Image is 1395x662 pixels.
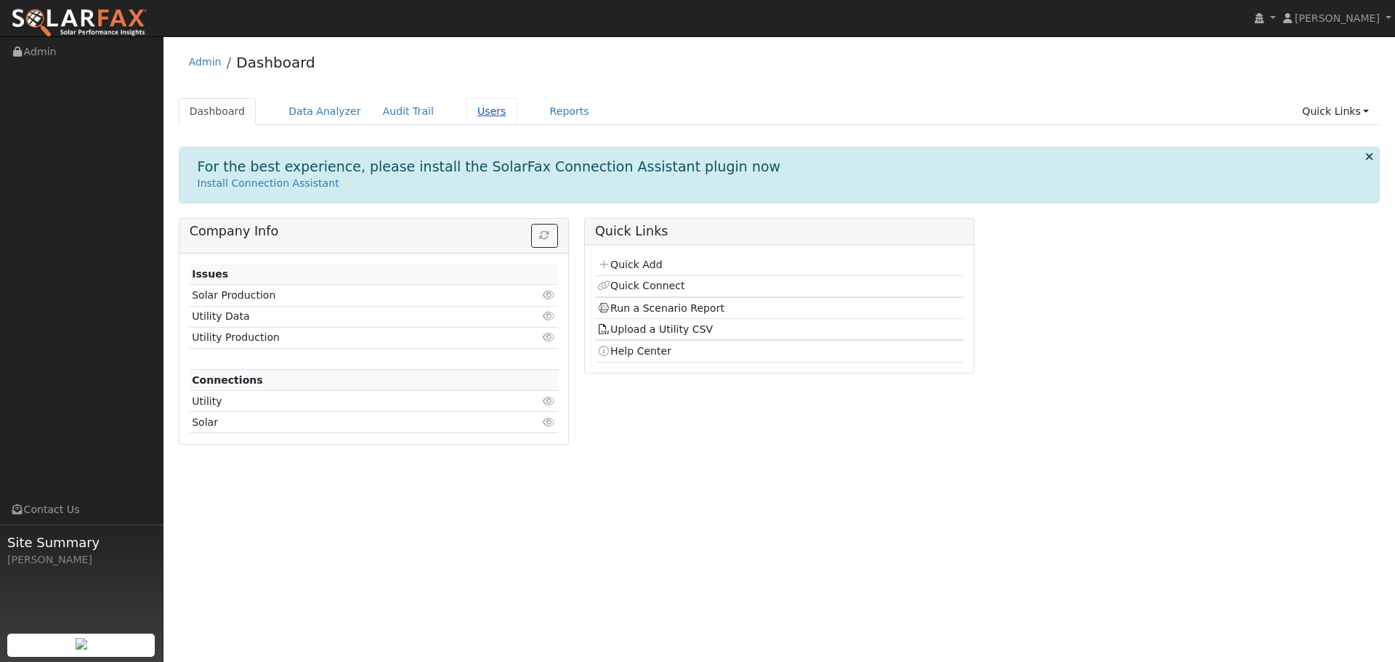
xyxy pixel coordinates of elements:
[236,54,315,71] a: Dashboard
[597,302,724,314] a: Run a Scenario Report
[543,396,556,406] i: Click to view
[597,323,713,335] a: Upload a Utility CSV
[11,8,147,39] img: SolarFax
[192,374,263,386] strong: Connections
[189,56,222,68] a: Admin
[466,98,517,125] a: Users
[190,224,558,239] h5: Company Info
[190,327,498,348] td: Utility Production
[1295,12,1380,24] span: [PERSON_NAME]
[278,98,372,125] a: Data Analyzer
[7,533,155,552] span: Site Summary
[198,158,781,175] h1: For the best experience, please install the SolarFax Connection Assistant plugin now
[190,391,498,412] td: Utility
[372,98,445,125] a: Audit Trail
[543,311,556,321] i: Click to view
[76,638,87,650] img: retrieve
[190,412,498,433] td: Solar
[190,306,498,327] td: Utility Data
[543,417,556,427] i: Click to view
[597,259,662,270] a: Quick Add
[543,290,556,300] i: Click to view
[595,224,963,239] h5: Quick Links
[190,285,498,306] td: Solar Production
[539,98,600,125] a: Reports
[192,268,228,280] strong: Issues
[597,280,684,291] a: Quick Connect
[543,332,556,342] i: Click to view
[198,177,339,189] a: Install Connection Assistant
[1291,98,1380,125] a: Quick Links
[7,552,155,568] div: [PERSON_NAME]
[179,98,256,125] a: Dashboard
[597,345,671,357] a: Help Center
